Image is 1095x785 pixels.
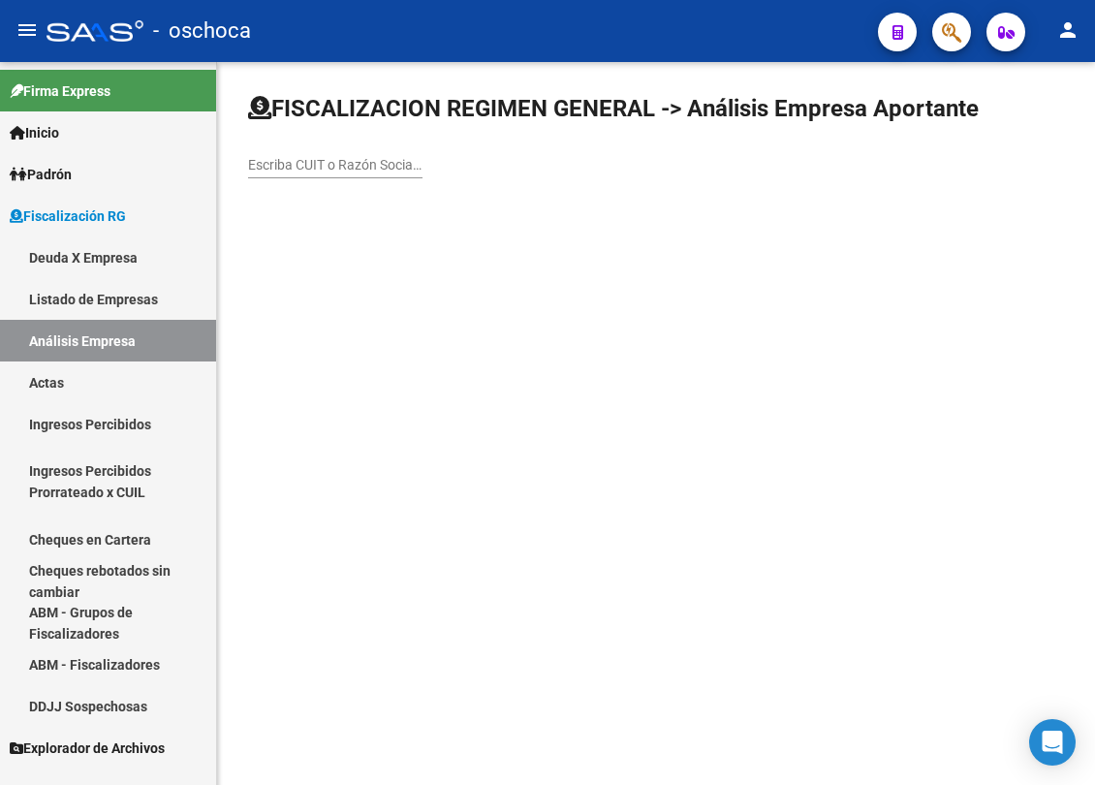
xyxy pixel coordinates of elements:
[10,164,72,185] span: Padrón
[10,738,165,759] span: Explorador de Archivos
[1029,719,1076,766] div: Open Intercom Messenger
[248,93,979,124] h1: FISCALIZACION REGIMEN GENERAL -> Análisis Empresa Aportante
[10,122,59,143] span: Inicio
[1056,18,1079,42] mat-icon: person
[10,205,126,227] span: Fiscalización RG
[153,10,251,52] span: - oschoca
[10,80,110,102] span: Firma Express
[16,18,39,42] mat-icon: menu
